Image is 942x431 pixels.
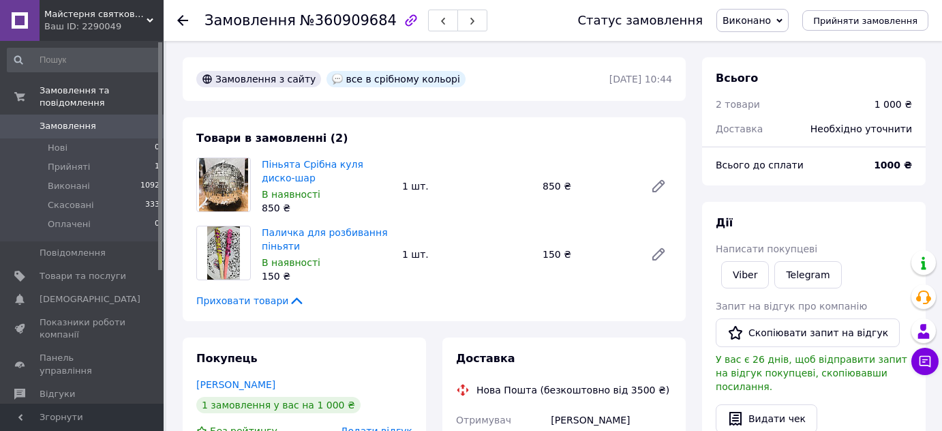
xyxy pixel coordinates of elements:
input: Пошук [7,48,161,72]
div: 850 ₴ [537,177,639,196]
div: 1 000 ₴ [875,98,912,111]
span: 1 [155,161,159,173]
span: Товари в замовленні (2) [196,132,348,145]
span: Виконано [723,15,771,26]
div: Статус замовлення [577,14,703,27]
a: Редагувати [645,241,672,268]
span: Прийняти замовлення [813,16,917,26]
span: Замовлення [40,120,96,132]
a: Viber [721,261,769,288]
span: Замовлення та повідомлення [40,85,164,109]
span: Товари та послуги [40,270,126,282]
span: Майстерня святкового декору "SunnyDecor" [44,8,147,20]
span: 1092 [140,180,159,192]
span: Оплачені [48,218,91,231]
span: Панель управління [40,352,126,376]
span: Доставка [716,123,763,134]
div: 1 шт. [397,177,537,196]
div: все в срібному кольорі [326,71,465,87]
span: Прийняті [48,161,90,173]
span: Доставка [456,352,515,365]
a: Редагувати [645,173,672,200]
span: Приховати товари [196,294,305,308]
span: Виконані [48,180,90,192]
span: Скасовані [48,199,94,211]
div: Ваш ID: 2290049 [44,20,164,33]
time: [DATE] 10:44 [609,74,672,85]
div: Замовлення з сайту [196,71,321,87]
b: 1000 ₴ [874,160,912,170]
img: Паличка для розбивання піньяти [207,226,240,280]
a: Паличка для розбивання піньяти [262,227,388,252]
div: Необхідно уточнити [802,114,920,144]
span: 333 [145,199,159,211]
div: Повернутися назад [177,14,188,27]
span: Всього до сплати [716,160,804,170]
div: 850 ₴ [262,201,391,215]
button: Прийняти замовлення [802,10,928,31]
span: 0 [155,218,159,231]
span: Запит на відгук про компанію [716,301,867,312]
button: Скопіювати запит на відгук [716,318,900,347]
a: Telegram [774,261,841,288]
img: :speech_balloon: [332,74,343,85]
span: Всього [716,72,758,85]
div: 150 ₴ [262,269,391,283]
span: Дії [716,216,733,229]
span: 2 товари [716,99,760,110]
span: Написати покупцеві [716,243,817,254]
div: 1 шт. [397,245,537,264]
span: Покупець [196,352,258,365]
span: Нові [48,142,67,154]
div: 150 ₴ [537,245,639,264]
div: 1 замовлення у вас на 1 000 ₴ [196,397,361,413]
span: Показники роботи компанії [40,316,126,341]
span: №360909684 [300,12,397,29]
button: Чат з покупцем [911,348,939,375]
span: В наявності [262,189,320,200]
span: Відгуки [40,388,75,400]
img: Піньята Срібна куля диско-шар [199,158,248,211]
a: Піньята Срібна куля диско-шар [262,159,363,183]
a: [PERSON_NAME] [196,379,275,390]
div: Нова Пошта (безкоштовно від 3500 ₴) [473,383,673,397]
span: Отримувач [456,415,511,426]
span: Замовлення [204,12,296,29]
span: В наявності [262,257,320,268]
span: [DEMOGRAPHIC_DATA] [40,293,140,306]
span: 0 [155,142,159,154]
span: У вас є 26 днів, щоб відправити запит на відгук покупцеві, скопіювавши посилання. [716,354,907,392]
span: Повідомлення [40,247,106,259]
